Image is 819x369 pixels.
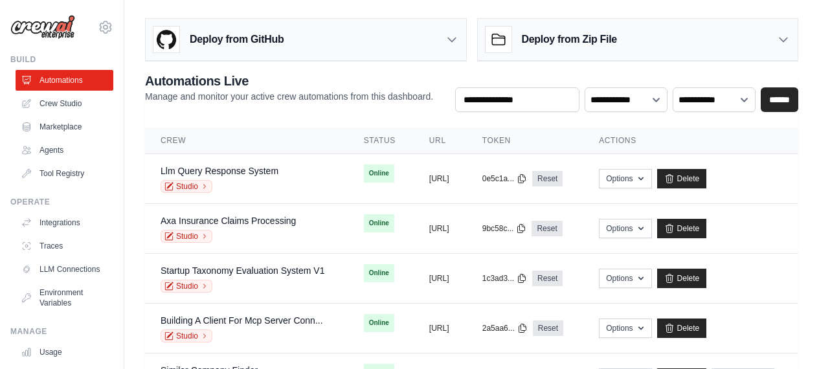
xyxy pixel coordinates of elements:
[161,330,212,342] a: Studio
[10,15,75,39] img: Logo
[16,259,113,280] a: LLM Connections
[10,54,113,65] div: Build
[467,128,583,154] th: Token
[364,164,394,183] span: Online
[532,271,563,286] a: Reset
[161,315,323,326] a: Building A Client For Mcp Server Conn...
[161,230,212,243] a: Studio
[16,93,113,114] a: Crew Studio
[16,236,113,256] a: Traces
[599,219,651,238] button: Options
[16,163,113,184] a: Tool Registry
[657,269,707,288] a: Delete
[599,319,651,338] button: Options
[657,319,707,338] a: Delete
[145,128,348,154] th: Crew
[533,320,563,336] a: Reset
[599,269,651,288] button: Options
[190,32,284,47] h3: Deploy from GitHub
[657,219,707,238] a: Delete
[16,70,113,91] a: Automations
[522,32,617,47] h3: Deploy from Zip File
[414,128,467,154] th: URL
[532,171,563,186] a: Reset
[482,273,527,284] button: 1c3ad3...
[482,323,528,333] button: 2a5aa6...
[583,128,798,154] th: Actions
[364,314,394,332] span: Online
[153,27,179,52] img: GitHub Logo
[348,128,414,154] th: Status
[16,212,113,233] a: Integrations
[16,342,113,363] a: Usage
[16,282,113,313] a: Environment Variables
[599,169,651,188] button: Options
[364,214,394,232] span: Online
[16,140,113,161] a: Agents
[161,265,324,276] a: Startup Taxonomy Evaluation System V1
[657,169,707,188] a: Delete
[161,216,296,226] a: Axa Insurance Claims Processing
[161,280,212,293] a: Studio
[16,117,113,137] a: Marketplace
[10,197,113,207] div: Operate
[161,166,278,176] a: Llm Query Response System
[532,221,562,236] a: Reset
[10,326,113,337] div: Manage
[145,90,433,103] p: Manage and monitor your active crew automations from this dashboard.
[482,173,527,184] button: 0e5c1a...
[364,264,394,282] span: Online
[161,180,212,193] a: Studio
[482,223,527,234] button: 9bc58c...
[145,72,433,90] h2: Automations Live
